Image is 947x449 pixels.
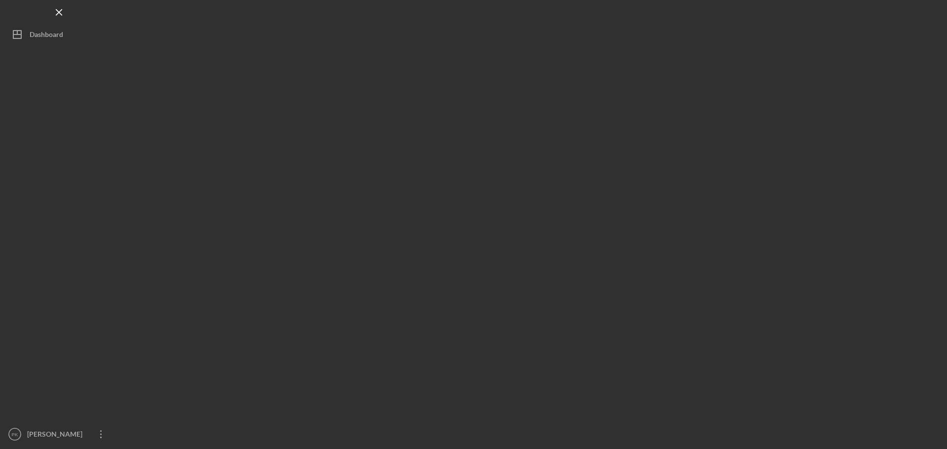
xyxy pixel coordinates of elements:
[30,25,63,47] div: Dashboard
[25,424,89,447] div: [PERSON_NAME]
[5,424,113,444] button: PK[PERSON_NAME]
[12,432,18,437] text: PK
[5,25,113,44] button: Dashboard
